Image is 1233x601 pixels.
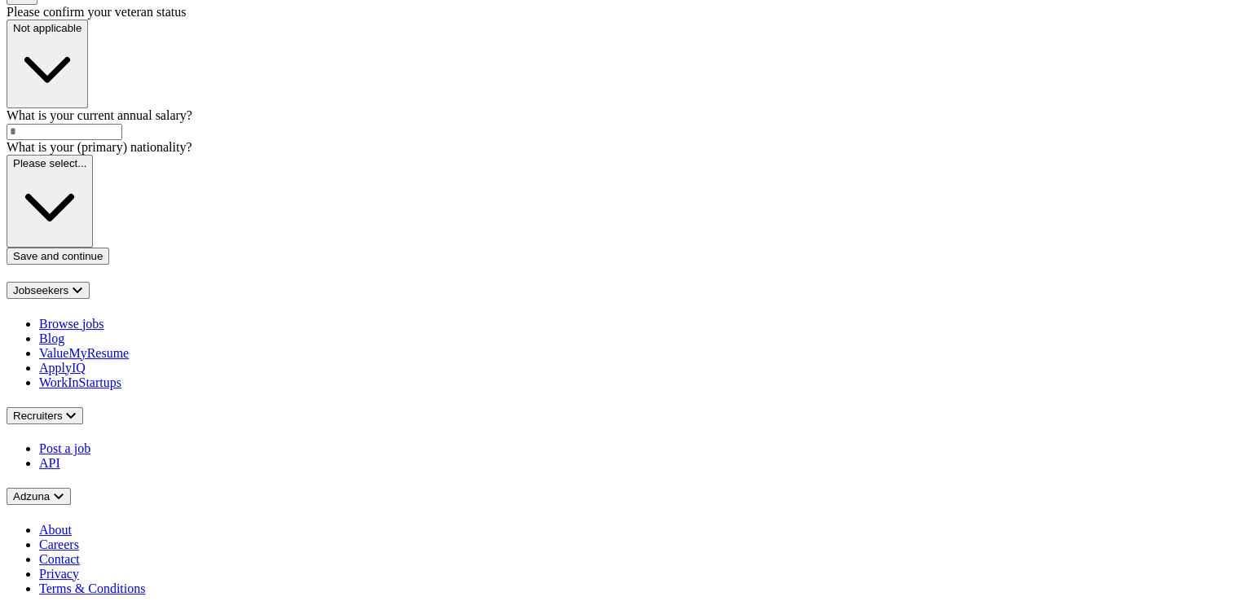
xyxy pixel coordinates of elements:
[13,157,86,169] span: Please select...
[7,248,109,265] button: Save and continue
[39,346,129,360] a: ValueMyResume
[7,140,192,154] label: What is your (primary) nationality?
[39,523,72,537] a: About
[39,581,145,595] a: Terms & Conditions
[39,361,86,375] a: ApplyIQ
[13,490,50,502] span: Adzuna
[7,155,93,248] button: Please select...
[13,410,63,422] span: Recruiters
[65,412,77,419] img: toggle icon
[7,108,192,122] label: What is your current annual salary?
[39,456,60,470] a: API
[72,287,83,294] img: toggle icon
[39,375,121,389] a: WorkInStartups
[39,317,104,331] a: Browse jobs
[39,537,79,551] a: Careers
[39,552,80,566] a: Contact
[13,22,81,34] span: Not applicable
[53,493,64,500] img: toggle icon
[39,331,64,345] a: Blog
[39,567,79,581] a: Privacy
[39,441,90,455] a: Post a job
[7,20,88,107] button: Not applicable
[7,5,186,19] label: Please confirm your veteran status
[13,284,68,296] span: Jobseekers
